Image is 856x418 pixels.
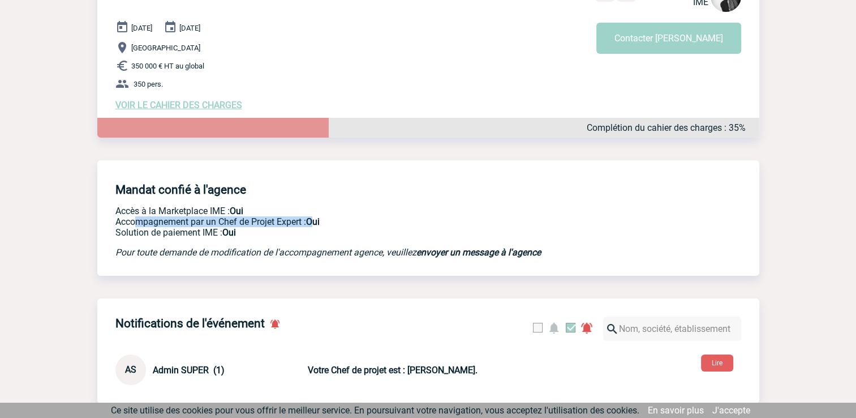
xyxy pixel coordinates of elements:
[115,364,574,375] a: AS Admin SUPER (1) Votre Chef de projet est : [PERSON_NAME].
[179,24,200,32] span: [DATE]
[115,247,541,258] em: Pour toute demande de modification de l'accompagnement agence, veuillez
[115,355,306,385] div: Conversation privée : Client - Agence
[115,227,585,238] p: Conformité aux process achat client, Prise en charge de la facturation, Mutualisation de plusieur...
[648,405,704,416] a: En savoir plus
[115,216,585,227] p: Prestation payante
[230,206,243,216] b: Oui
[134,80,163,88] span: 350 pers.
[153,365,225,376] span: Admin SUPER (1)
[115,317,265,330] h4: Notifications de l'événement
[596,23,741,54] button: Contacter [PERSON_NAME]
[111,405,639,416] span: Ce site utilise des cookies pour vous offrir le meilleur service. En poursuivant votre navigation...
[701,355,733,372] button: Lire
[115,206,585,216] p: Accès à la Marketplace IME :
[308,365,478,376] b: Votre Chef de projet est : [PERSON_NAME].
[131,44,200,52] span: [GEOGRAPHIC_DATA]
[712,405,750,416] a: J'accepte
[416,247,541,258] a: envoyer un message à l'agence
[115,183,246,197] h4: Mandat confié à l'agence
[125,364,136,375] span: AS
[692,357,742,368] a: Lire
[131,62,204,70] span: 350 000 € HT au global
[222,227,236,238] b: Oui
[131,24,152,32] span: [DATE]
[115,100,242,110] a: VOIR LE CAHIER DES CHARGES
[306,216,320,227] b: Oui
